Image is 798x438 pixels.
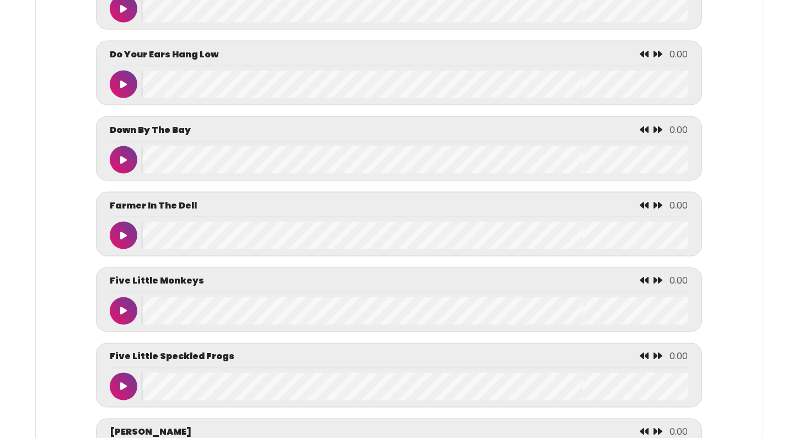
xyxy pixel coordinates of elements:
[670,350,688,363] span: 0.00
[110,199,197,212] p: Farmer In The Dell
[670,275,688,287] span: 0.00
[110,275,204,288] p: Five Little Monkeys
[110,350,234,364] p: Five Little Speckled Frogs
[670,124,688,136] span: 0.00
[670,48,688,61] span: 0.00
[110,124,191,137] p: Down By The Bay
[670,199,688,212] span: 0.00
[110,48,218,61] p: Do Your Ears Hang Low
